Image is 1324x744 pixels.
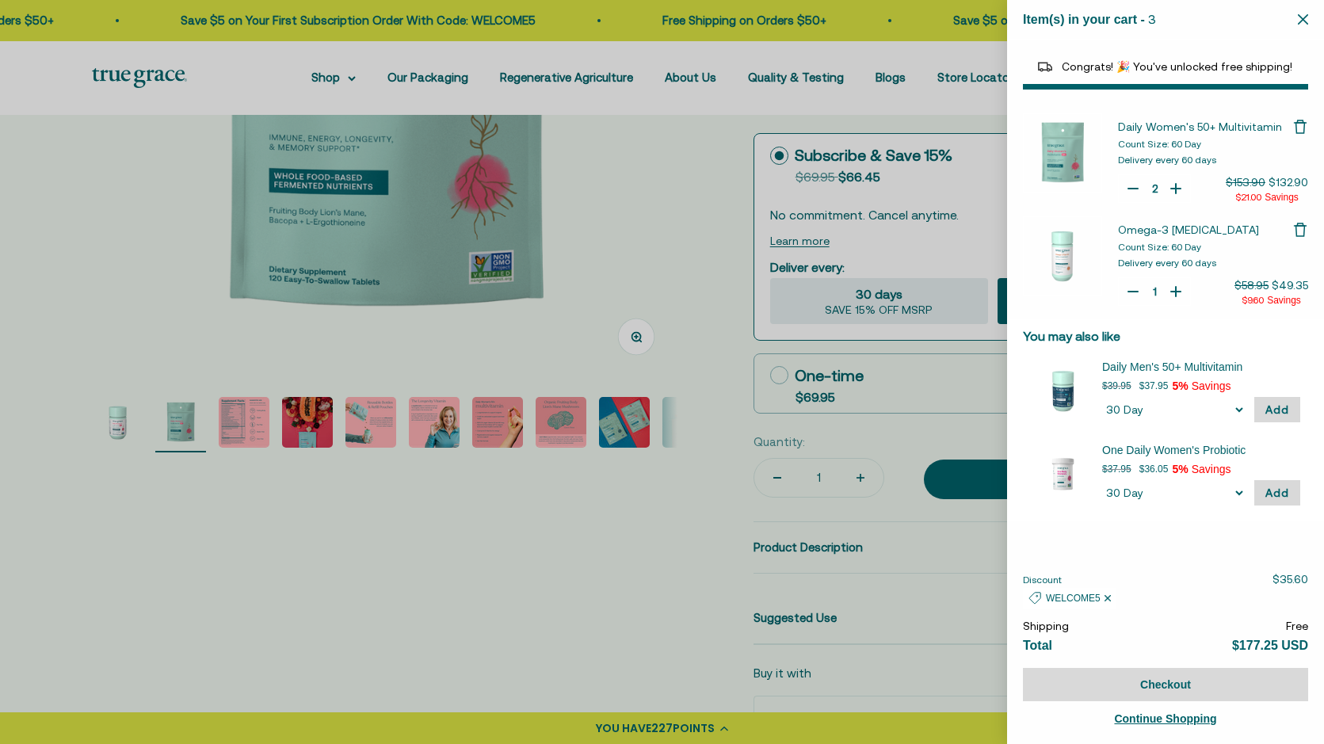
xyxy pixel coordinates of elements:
span: Omega-3 [MEDICAL_DATA] [1118,223,1259,236]
span: $58.95 [1234,279,1269,292]
span: Free [1286,620,1308,632]
span: $9.60 [1242,295,1264,306]
span: Item(s) in your cart - [1023,13,1145,26]
span: $35.60 [1272,573,1308,586]
span: $21.00 [1235,192,1261,203]
div: Discount [1023,588,1116,609]
span: 3 [1148,12,1156,26]
a: Daily Women's 50+ Multivitamin [1118,119,1292,135]
img: 30 Day [1031,442,1094,506]
button: Checkout [1023,668,1308,701]
input: Quantity for Omega-3 Fish Oil [1147,284,1162,300]
button: Remove Daily Women's 50+ Multivitamin [1292,119,1308,135]
span: Daily Women's 50+ Multivitamin [1118,120,1282,133]
span: Savings [1267,295,1301,306]
span: WELCOME5 [1046,593,1101,604]
span: $49.35 [1272,279,1308,292]
img: 30 Day [1031,359,1094,422]
span: $132.90 [1269,176,1308,189]
span: $177.25 USD [1232,639,1308,652]
span: Total [1023,639,1052,652]
span: Add [1265,486,1289,499]
span: Daily Men's 50+ Multivitamin [1102,359,1280,375]
span: $153.90 [1226,176,1265,189]
span: You may also like [1023,329,1120,343]
img: Reward bar icon image [1036,57,1055,76]
span: Shipping [1023,620,1069,632]
span: Savings [1192,463,1231,475]
span: Count Size: 60 Day [1118,139,1201,150]
span: 5% [1172,380,1188,392]
button: Remove Omega-3 Fish Oil [1292,222,1308,238]
img: Omega-3 Fish Oil - 60 Day [1023,216,1102,296]
button: Close [1298,12,1308,27]
div: Delivery every 60 days [1118,154,1292,166]
div: Daily Men's 50+ Multivitamin [1102,359,1300,375]
span: Savings [1192,380,1231,392]
a: Omega-3 [MEDICAL_DATA] [1118,222,1292,238]
input: Quantity for Daily Women's 50+ Multivitamin [1147,181,1162,196]
button: Add [1254,480,1300,506]
div: One Daily Women's Probiotic [1102,442,1300,458]
span: 5% [1172,463,1188,475]
div: Delivery every 60 days [1118,257,1292,269]
span: Congrats! 🎉 You've unlocked free shipping! [1062,60,1292,73]
p: $37.95 [1139,378,1169,394]
a: Continue Shopping [1023,709,1308,728]
span: Discount [1023,574,1062,586]
p: $37.95 [1102,461,1131,477]
span: Continue Shopping [1114,712,1216,725]
button: Add [1254,397,1300,422]
p: $36.05 [1139,461,1169,477]
p: $39.95 [1102,378,1131,394]
span: Count Size: 60 Day [1118,242,1201,253]
span: One Daily Women's Probiotic [1102,442,1280,458]
img: Daily Women&#39;s 50+ Multivitamin - 60 Day [1023,113,1102,193]
span: Add [1265,403,1289,416]
span: Savings [1265,192,1299,203]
